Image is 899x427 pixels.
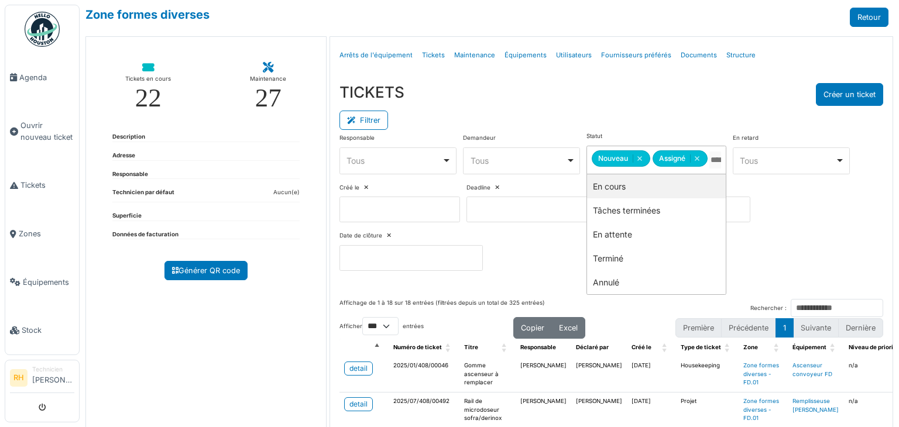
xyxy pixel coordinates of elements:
[20,180,74,191] span: Tickets
[339,83,404,101] h3: TICKETS
[32,365,74,390] li: [PERSON_NAME]
[344,361,373,376] a: detail
[466,184,490,192] label: Deadline
[662,339,669,357] span: Créé le: Activate to sort
[653,150,708,167] div: Assigné
[587,198,726,222] div: Tâches terminées
[464,344,478,350] span: Titre
[516,357,571,392] td: [PERSON_NAME]
[112,230,179,239] dt: Données de facturation
[521,323,544,332] span: Copier
[520,344,556,350] span: Responsable
[743,398,779,421] a: Zone formes diverses - FD.01
[690,154,704,163] button: Remove item: 'assigned'
[743,344,758,350] span: Zone
[32,365,74,374] div: Technicien
[559,323,578,332] span: Excel
[459,357,516,392] td: Gomme ascenseur à remplacer
[830,339,837,357] span: Équipement: Activate to sort
[5,258,79,307] a: Équipements
[339,232,382,240] label: Date de clôture
[551,42,596,69] a: Utilisateurs
[116,53,180,120] a: Tickets en cours 22
[816,83,883,106] button: Créer un ticket
[500,42,551,69] a: Équipements
[632,344,651,350] span: Créé le
[675,318,883,338] nav: pagination
[250,73,286,85] div: Maintenance
[112,133,145,142] dt: Description
[23,277,74,288] span: Équipements
[339,299,545,317] div: Affichage de 1 à 18 sur 18 entrées (filtrées depuis un total de 325 entrées)
[471,154,566,167] div: Tous
[5,102,79,161] a: Ouvrir nouveau ticket
[273,188,300,197] dd: Aucun(e)
[255,85,282,111] div: 27
[85,8,210,22] a: Zone formes diverses
[551,317,585,339] button: Excel
[339,317,424,335] label: Afficher entrées
[5,161,79,210] a: Tickets
[112,170,148,179] dt: Responsable
[776,318,794,338] button: 1
[112,212,142,221] dt: Superficie
[592,150,650,167] div: Nouveau
[596,42,676,69] a: Fournisseurs préférés
[112,188,174,202] dt: Technicien par défaut
[676,357,739,392] td: Housekeeping
[792,398,839,413] a: Remplisseuse [PERSON_NAME]
[393,344,442,350] span: Numéro de ticket
[681,344,721,350] span: Type de ticket
[627,357,676,392] td: [DATE]
[676,42,722,69] a: Documents
[586,132,602,141] label: Statut
[164,261,248,280] a: Générer QR code
[112,151,135,160] dt: Adresse
[5,53,79,102] a: Agenda
[463,134,496,143] label: Demandeur
[349,363,368,374] div: detail
[389,357,459,392] td: 2025/01/408/00046
[339,134,375,143] label: Responsable
[513,317,552,339] button: Copier
[792,344,826,350] span: Équipement
[346,154,442,167] div: Tous
[733,134,759,143] label: En retard
[349,399,368,409] div: detail
[774,339,781,357] span: Zone: Activate to sort
[587,174,726,198] div: En cours
[722,42,760,69] a: Structure
[5,209,79,258] a: Zones
[587,270,726,294] div: Annulé
[449,42,500,69] a: Maintenance
[725,339,732,357] span: Type de ticket: Activate to sort
[20,120,74,142] span: Ouvrir nouveau ticket
[502,339,509,357] span: Titre: Activate to sort
[849,344,899,350] span: Niveau de priorité
[576,344,609,350] span: Déclaré par
[339,111,388,130] button: Filtrer
[339,184,359,192] label: Créé le
[571,357,627,392] td: [PERSON_NAME]
[850,8,888,27] a: Retour
[19,228,74,239] span: Zones
[587,246,726,270] div: Terminé
[445,339,452,357] span: Numéro de ticket: Activate to sort
[709,151,721,168] input: Tous
[633,154,646,163] button: Remove item: 'new'
[10,365,74,393] a: RH Technicien[PERSON_NAME]
[25,12,60,47] img: Badge_color-CXgf-gQk.svg
[19,72,74,83] span: Agenda
[740,154,835,167] div: Tous
[417,42,449,69] a: Tickets
[587,222,726,246] div: En attente
[241,53,296,120] a: Maintenance 27
[344,397,373,411] a: detail
[22,325,74,336] span: Stock
[135,85,162,111] div: 22
[792,362,832,377] a: Ascenseur convoyeur FD
[750,304,787,313] label: Rechercher :
[362,317,399,335] select: Afficherentrées
[743,362,779,385] a: Zone formes diverses - FD.01
[5,307,79,355] a: Stock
